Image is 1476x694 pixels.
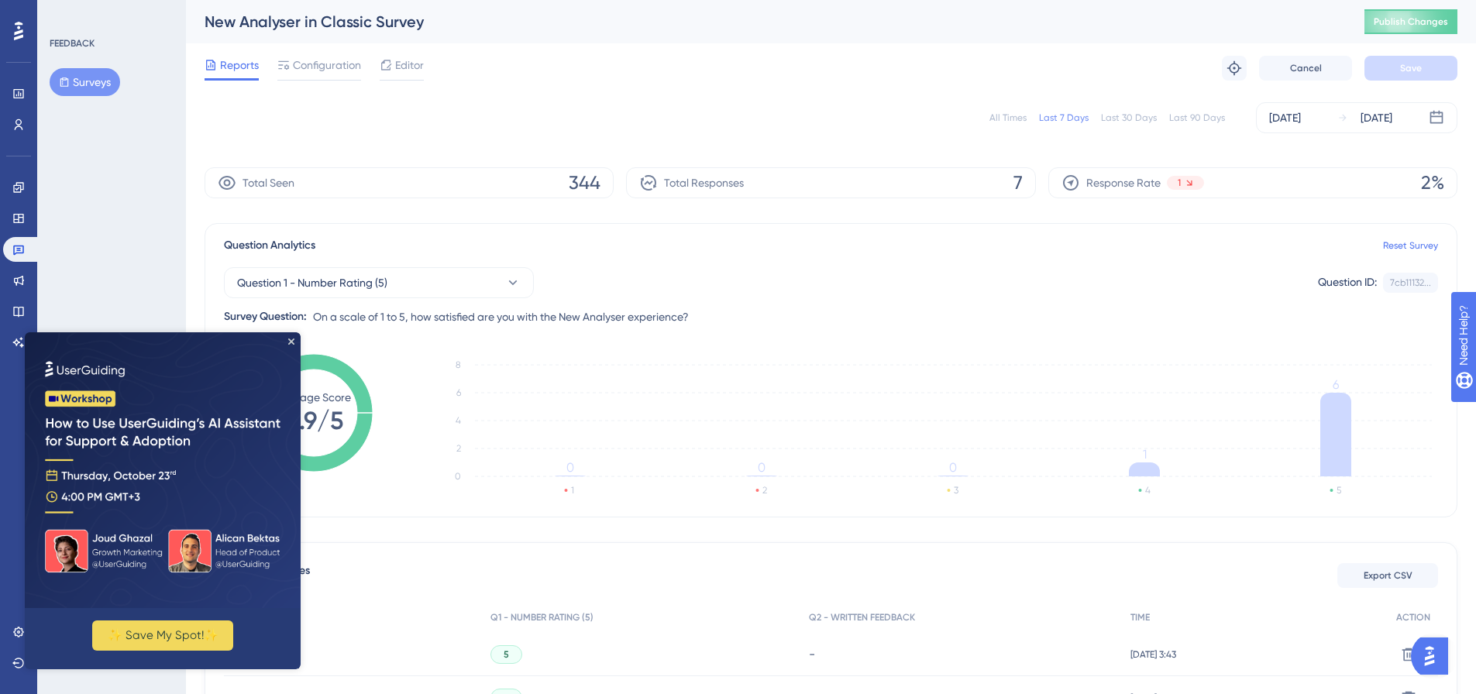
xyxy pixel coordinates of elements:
[1145,485,1151,496] text: 4
[1086,173,1161,192] span: Response Rate
[220,56,259,74] span: Reports
[809,611,915,624] span: Q2 - WRITTEN FEEDBACK
[1333,377,1339,392] tspan: 6
[1364,9,1457,34] button: Publish Changes
[758,460,766,475] tspan: 0
[263,6,270,12] div: Close Preview
[954,485,958,496] text: 3
[571,485,574,496] text: 1
[1390,277,1431,289] div: 7cb11132...
[50,37,95,50] div: FEEDBACK
[277,391,351,404] tspan: Average Score
[504,648,509,661] span: 5
[1039,112,1089,124] div: Last 7 Days
[224,267,534,298] button: Question 1 - Number Rating (5)
[284,406,343,435] tspan: 4.9/5
[1337,563,1438,588] button: Export CSV
[50,68,120,96] button: Surveys
[1337,485,1341,496] text: 5
[1130,648,1176,661] span: [DATE] 3:43
[456,443,461,454] tspan: 2
[1396,611,1430,624] span: ACTION
[224,307,307,326] div: Survey Question:
[569,170,600,195] span: 344
[456,415,461,426] tspan: 4
[1259,56,1352,81] button: Cancel
[1143,447,1147,462] tspan: 1
[1411,633,1457,679] iframe: UserGuiding AI Assistant Launcher
[456,387,461,398] tspan: 6
[1318,273,1377,293] div: Question ID:
[1364,56,1457,81] button: Save
[1421,170,1444,195] span: 2%
[1361,108,1392,127] div: [DATE]
[455,471,461,482] tspan: 0
[1013,170,1023,195] span: 7
[490,611,593,624] span: Q1 - NUMBER RATING (5)
[456,359,461,370] tspan: 8
[237,273,387,292] span: Question 1 - Number Rating (5)
[293,56,361,74] span: Configuration
[1178,177,1181,189] span: 1
[1290,62,1322,74] span: Cancel
[1269,108,1301,127] div: [DATE]
[1383,239,1438,252] a: Reset Survey
[762,485,767,496] text: 2
[809,647,1115,661] div: -
[1400,62,1422,74] span: Save
[313,307,689,326] span: On a scale of 1 to 5, how satisfied are you with the New Analyser experience?
[1101,112,1157,124] div: Last 30 Days
[205,11,1326,33] div: New Analyser in Classic Survey
[1364,569,1412,582] span: Export CSV
[664,173,744,192] span: Total Responses
[395,56,424,74] span: Editor
[1169,112,1225,124] div: Last 90 Days
[1374,15,1448,28] span: Publish Changes
[67,288,208,318] button: ✨ Save My Spot!✨
[566,460,574,475] tspan: 0
[1130,611,1150,624] span: TIME
[989,112,1027,124] div: All Times
[243,173,294,192] span: Total Seen
[224,236,315,255] span: Question Analytics
[36,4,97,22] span: Need Help?
[949,460,957,475] tspan: 0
